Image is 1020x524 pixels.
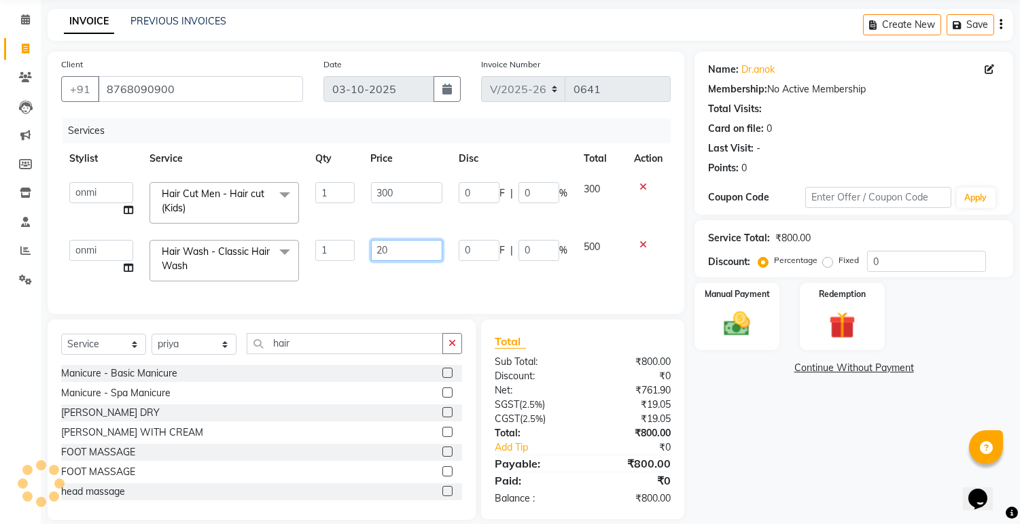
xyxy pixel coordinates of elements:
div: Paid: [485,472,583,489]
a: x [188,260,194,272]
div: - [756,141,760,156]
th: Qty [307,143,362,174]
div: ₹0 [599,440,682,455]
div: Discount: [708,255,750,269]
div: Services [63,118,681,143]
span: F [499,243,505,258]
span: 2.5% [522,399,542,410]
iframe: chat widget [963,470,1006,510]
th: Action [626,143,671,174]
label: Invoice Number [481,58,540,71]
a: x [186,202,192,214]
input: Search or Scan [247,333,443,354]
div: Total: [485,426,583,440]
span: % [559,186,567,200]
span: SGST [495,398,519,411]
div: ₹800.00 [583,355,682,369]
div: head massage [61,485,125,499]
div: Membership: [708,82,767,97]
img: _gift.svg [821,309,864,342]
div: Net: [485,383,583,398]
div: FOOT MASSAGE [61,465,135,479]
div: Card on file: [708,122,764,136]
div: FOOT MASSAGE [61,445,135,459]
div: 0 [741,161,747,175]
button: Create New [863,14,941,35]
th: Total [576,143,626,174]
a: PREVIOUS INVOICES [130,15,226,27]
th: Disc [451,143,576,174]
span: F [499,186,505,200]
div: ₹0 [583,369,682,383]
span: 2.5% [523,413,543,424]
div: Discount: [485,369,583,383]
span: 500 [584,241,600,253]
a: Dr.anok [741,63,775,77]
div: ( ) [485,412,583,426]
th: Service [141,143,307,174]
input: Enter Offer / Coupon Code [805,187,951,208]
label: Redemption [819,288,866,300]
div: ( ) [485,398,583,412]
div: [PERSON_NAME] WITH CREAM [61,425,203,440]
div: ₹19.05 [583,398,682,412]
span: Hair Wash - Classic Hair Wash [162,245,270,272]
div: Payable: [485,455,583,472]
div: ₹800.00 [583,426,682,440]
button: +91 [61,76,99,102]
span: % [559,243,567,258]
div: No Active Membership [708,82,1000,97]
span: | [510,243,513,258]
span: CGST [495,413,520,425]
div: Points: [708,161,739,175]
span: Hair Cut Men - Hair cut (Kids) [162,188,264,214]
label: Date [323,58,342,71]
input: Search by Name/Mobile/Email/Code [98,76,303,102]
label: Client [61,58,83,71]
div: Total Visits: [708,102,762,116]
a: INVOICE [64,10,114,34]
div: Service Total: [708,231,770,245]
span: Total [495,334,526,349]
div: Name: [708,63,739,77]
div: ₹800.00 [583,455,682,472]
div: Manicure - Basic Manicure [61,366,177,381]
div: Manicure - Spa Manicure [61,386,171,400]
div: Sub Total: [485,355,583,369]
div: [PERSON_NAME] DRY [61,406,160,420]
span: | [510,186,513,200]
div: 0 [767,122,772,136]
div: ₹761.90 [583,383,682,398]
a: Continue Without Payment [697,361,1010,375]
div: ₹0 [583,472,682,489]
button: Save [947,14,994,35]
div: Coupon Code [708,190,805,205]
label: Percentage [774,254,817,266]
div: ₹800.00 [775,231,811,245]
div: ₹19.05 [583,412,682,426]
th: Price [363,143,451,174]
label: Manual Payment [705,288,770,300]
img: _cash.svg [716,309,758,339]
span: 300 [584,183,600,195]
div: Balance : [485,491,583,506]
label: Fixed [839,254,859,266]
div: Last Visit: [708,141,754,156]
div: ₹800.00 [583,491,682,506]
button: Apply [957,188,996,208]
th: Stylist [61,143,141,174]
a: Add Tip [485,440,599,455]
